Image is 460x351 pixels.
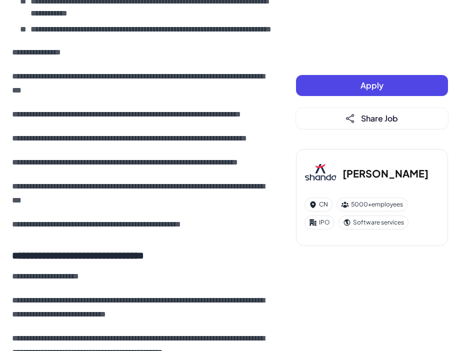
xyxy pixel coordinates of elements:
span: Share Job [361,113,398,123]
div: IPO [304,215,334,229]
h3: [PERSON_NAME] [342,166,428,181]
img: Sh [304,157,336,189]
button: Apply [296,75,448,96]
div: 5000+ employees [336,197,407,211]
div: CN [304,197,332,211]
div: Software services [338,215,408,229]
button: Share Job [296,108,448,129]
span: Apply [360,80,383,90]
